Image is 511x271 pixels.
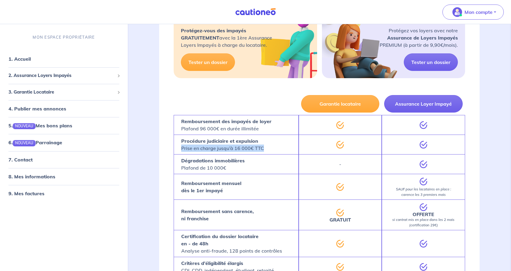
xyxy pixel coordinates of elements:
a: 5.NOUVEAUMes bons plans [8,123,72,129]
p: MON ESPACE PROPRIÉTAIRE [33,34,95,40]
strong: OFFERTE [413,211,434,217]
div: 5.NOUVEAUMes bons plans [2,120,125,132]
button: Garantie locataire [301,95,380,113]
div: 7. Contact [2,153,125,165]
strong: Remboursement sans carence, ni franchise [181,208,254,222]
p: Analyse anti-fraude, 128 points de contrôles [181,233,282,254]
span: 2. Assurance Loyers Impayés [8,72,115,79]
strong: Dégradations immobilières [181,158,245,164]
a: 7. Contact [8,156,33,162]
button: illu_account_valid_menu.svgMon compte [442,5,504,20]
button: Assurance Loyer Impayé [384,95,463,113]
div: 4. Publier mes annonces [2,103,125,115]
em: si contrat mis en place dans les 2 mois (certification 29€) [392,218,455,227]
p: Mon compte [464,8,493,16]
a: 6.NOUVEAUParrainage [8,139,62,145]
p: Prise en charge jusqu’à 16 000€ TTC [181,137,264,152]
a: Tester un dossier [404,53,458,71]
p: Plafond 96 000€ en durée illimitée [181,118,272,132]
a: Tester un dossier [181,53,235,71]
strong: Remboursement des impayés de loyer [181,118,272,124]
p: Protégez vos loyers avec notre PREMIUM (à partir de 9,90€/mois). [380,27,458,49]
strong: Procédure judiciaire et expulsion [181,138,258,144]
div: 2. Assurance Loyers Impayés [2,70,125,81]
strong: Protégez-vous des impayés GRATUITEMENT [181,27,246,41]
p: avec la 1ère Assurance Loyers Impayés à charge du locataire. [181,27,272,49]
em: SAUF pour les locataires en place : carence les 3 premiers mois [396,187,451,197]
strong: GRATUIT [329,217,351,223]
a: 8. Mes informations [8,173,55,179]
div: 9. Mes factures [2,187,125,199]
strong: Critères d’éligibilité élargis [181,260,243,266]
a: 4. Publier mes annonces [8,106,66,112]
strong: Remboursement mensuel dès le 1er impayé [181,180,241,193]
strong: Certification du dossier locataire en - de 48h [181,233,259,247]
div: 3. Garantie Locataire [2,86,125,98]
p: Plafond de 10 000€ [181,157,245,171]
div: 6.NOUVEAUParrainage [2,136,125,148]
span: 3. Garantie Locataire [8,88,115,95]
img: Cautioneo [233,8,278,16]
a: 1. Accueil [8,56,31,62]
a: 9. Mes factures [8,190,44,196]
div: 1. Accueil [2,53,125,65]
div: 8. Mes informations [2,170,125,182]
img: illu_account_valid_menu.svg [452,7,462,17]
div: - [299,154,382,174]
strong: Assurance de Loyers Impayés [387,35,458,41]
